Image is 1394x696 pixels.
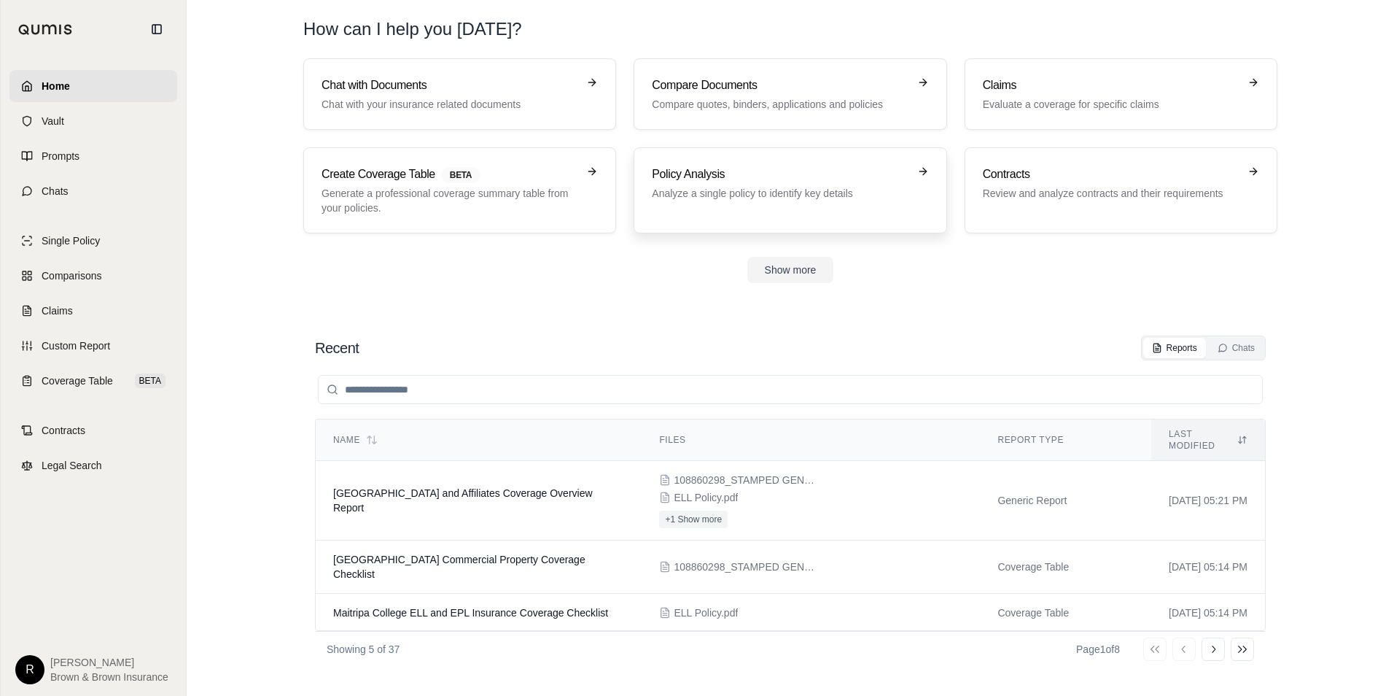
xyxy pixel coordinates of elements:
[674,560,819,574] span: 108860298_STAMPED GENERAL STAR PROP POLICY - IMA445639.pdf
[980,594,1151,633] td: Coverage Table
[9,140,177,172] a: Prompts
[980,419,1151,461] th: Report Type
[9,449,177,482] a: Legal Search
[42,184,69,198] span: Chats
[327,642,400,657] p: Showing 5 of 37
[1169,428,1247,452] div: Last modified
[634,147,946,233] a: Policy AnalysisAnalyze a single policy to identify key details
[652,77,908,94] h3: Compare Documents
[315,338,359,358] h2: Recent
[42,339,110,353] span: Custom Report
[303,18,1277,41] h1: How can I help you [DATE]?
[9,365,177,397] a: Coverage TableBETA
[322,186,577,215] p: Generate a professional coverage summary table from your policies.
[9,70,177,102] a: Home
[42,374,113,388] span: Coverage Table
[659,511,728,528] button: +1 Show more
[333,487,593,514] span: Maitripa College and Affiliates Coverage Overview Report
[441,167,480,183] span: BETA
[1152,342,1197,354] div: Reports
[980,461,1151,541] td: Generic Report
[674,473,819,487] span: 108860298_STAMPED GENERAL STAR PROP POLICY - IMA445639.pdf
[9,414,177,446] a: Contracts
[42,233,100,248] span: Single Policy
[1151,594,1265,633] td: [DATE] 05:14 PM
[322,77,577,94] h3: Chat with Documents
[983,166,1239,183] h3: Contracts
[1143,338,1206,358] button: Reports
[333,434,624,446] div: Name
[333,554,585,580] span: Maitripa College Commercial Property Coverage Checklist
[1218,342,1255,354] div: Chats
[1209,338,1263,358] button: Chats
[42,149,79,163] span: Prompts
[322,97,577,112] p: Chat with your insurance related documents
[9,330,177,362] a: Custom Report
[965,58,1277,130] a: ClaimsEvaluate a coverage for specific claims
[980,541,1151,594] td: Coverage Table
[642,419,980,461] th: Files
[303,58,616,130] a: Chat with DocumentsChat with your insurance related documents
[50,670,168,684] span: Brown & Brown Insurance
[42,79,70,93] span: Home
[634,58,946,130] a: Compare DocumentsCompare quotes, binders, applications and policies
[333,607,608,619] span: Maitripa College ELL and EPL Insurance Coverage Checklist
[983,186,1239,201] p: Review and analyze contracts and their requirements
[652,186,908,201] p: Analyze a single policy to identify key details
[15,655,44,684] div: R
[652,97,908,112] p: Compare quotes, binders, applications and policies
[747,257,834,283] button: Show more
[322,166,577,183] h3: Create Coverage Table
[965,147,1277,233] a: ContractsReview and analyze contracts and their requirements
[42,423,85,438] span: Contracts
[42,268,101,283] span: Comparisons
[42,114,64,128] span: Vault
[42,458,102,473] span: Legal Search
[983,97,1239,112] p: Evaluate a coverage for specific claims
[145,18,168,41] button: Collapse sidebar
[983,77,1239,94] h3: Claims
[1076,642,1120,657] div: Page 1 of 8
[42,303,73,318] span: Claims
[50,655,168,670] span: [PERSON_NAME]
[674,490,738,505] span: ELL Policy.pdf
[9,175,177,207] a: Chats
[9,105,177,137] a: Vault
[1151,461,1265,541] td: [DATE] 05:21 PM
[135,374,166,388] span: BETA
[674,606,738,620] span: ELL Policy.pdf
[303,147,616,233] a: Create Coverage TableBETAGenerate a professional coverage summary table from your policies.
[9,295,177,327] a: Claims
[9,225,177,257] a: Single Policy
[652,166,908,183] h3: Policy Analysis
[18,24,73,35] img: Qumis Logo
[9,260,177,292] a: Comparisons
[1151,541,1265,594] td: [DATE] 05:14 PM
